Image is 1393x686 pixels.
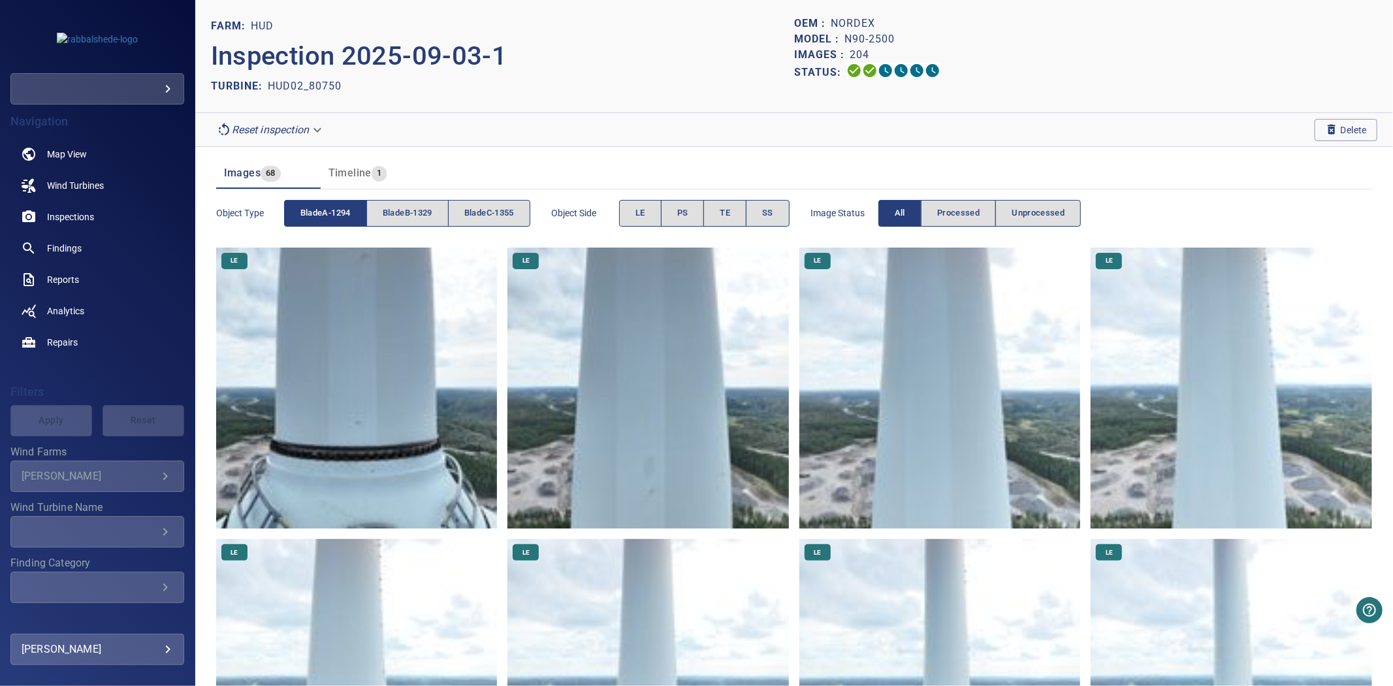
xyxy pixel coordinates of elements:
[878,63,893,78] svg: Selecting 0%
[47,210,94,223] span: Inspections
[10,73,184,105] div: rabbalshede
[284,200,367,227] button: bladeA-1294
[895,206,905,221] span: All
[762,206,773,221] span: SS
[216,206,284,220] span: Object type
[10,233,184,264] a: findings noActive
[22,470,157,482] div: [PERSON_NAME]
[300,206,351,221] span: bladeA-1294
[10,447,184,457] label: Wind Farms
[372,166,387,181] span: 1
[10,170,184,201] a: windturbines noActive
[635,206,645,221] span: LE
[1012,206,1065,221] span: Unprocessed
[261,166,281,181] span: 68
[448,200,530,227] button: bladeC-1355
[10,327,184,358] a: repairs noActive
[551,206,619,220] span: Object Side
[794,16,831,31] p: OEM :
[383,206,432,221] span: bladeB-1329
[47,242,82,255] span: Findings
[1325,123,1367,137] span: Delete
[211,18,251,34] p: FARM:
[57,33,138,46] img: rabbalshede-logo
[47,148,87,161] span: Map View
[232,123,309,136] em: Reset inspection
[846,63,862,78] svg: Uploading 100%
[10,385,184,399] h4: Filters
[223,548,246,557] span: LE
[893,63,909,78] svg: ML Processing 0%
[925,63,940,78] svg: Classification 0%
[661,200,705,227] button: PS
[806,256,829,265] span: LE
[909,63,925,78] svg: Matching 0%
[224,167,261,179] span: Images
[47,304,84,318] span: Analytics
[831,16,875,31] p: Nordex
[1098,256,1121,265] span: LE
[619,200,662,227] button: LE
[251,18,274,34] p: Hud
[937,206,980,221] span: Processed
[328,167,372,179] span: Timeline
[284,200,530,227] div: objectType
[746,200,790,227] button: SS
[211,78,268,94] p: TURBINE:
[268,78,342,94] p: HUD02_80750
[10,139,184,170] a: map noActive
[10,461,184,492] div: Wind Farms
[10,295,184,327] a: analytics noActive
[22,639,173,660] div: [PERSON_NAME]
[878,200,1081,227] div: imageStatus
[995,200,1081,227] button: Unprocessed
[10,502,184,513] label: Wind Turbine Name
[794,31,844,47] p: Model :
[47,336,78,349] span: Repairs
[850,47,869,63] p: 204
[619,200,790,227] div: objectSide
[464,206,514,221] span: bladeC-1355
[806,548,829,557] span: LE
[366,200,449,227] button: bladeB-1329
[47,273,79,286] span: Reports
[703,200,746,227] button: TE
[1098,548,1121,557] span: LE
[720,206,730,221] span: TE
[862,63,878,78] svg: Data Formatted 100%
[223,256,246,265] span: LE
[211,37,794,76] p: Inspection 2025-09-03-1
[10,558,184,568] label: Finding Category
[794,63,846,82] p: Status:
[1315,119,1377,141] button: Delete
[810,206,878,220] span: Image Status
[10,201,184,233] a: inspections noActive
[878,200,921,227] button: All
[515,548,537,557] span: LE
[211,118,330,141] div: Reset inspection
[10,115,184,128] h4: Navigation
[844,31,895,47] p: N90-2500
[921,200,996,227] button: Processed
[515,256,537,265] span: LE
[10,264,184,295] a: reports noActive
[794,47,850,63] p: Images :
[677,206,688,221] span: PS
[10,516,184,547] div: Wind Turbine Name
[10,572,184,603] div: Finding Category
[47,179,104,192] span: Wind Turbines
